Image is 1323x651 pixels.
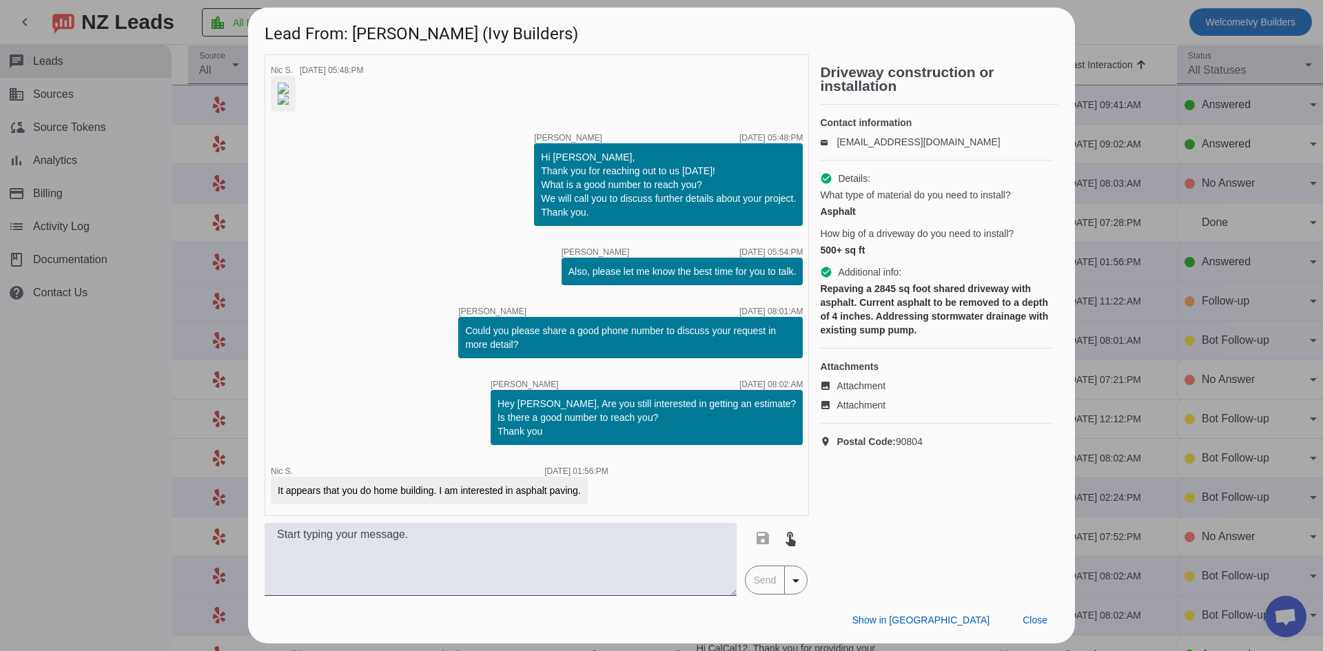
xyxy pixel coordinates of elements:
[838,265,901,279] span: Additional info:
[465,324,796,351] div: Could you please share a good phone number to discuss your request in more detail?​
[544,467,608,475] div: [DATE] 01:56:PM
[841,608,1001,632] button: Show in [GEOGRAPHIC_DATA]
[739,307,803,316] div: [DATE] 08:01:AM
[820,172,832,185] mat-icon: check_circle
[541,150,796,219] div: Hi [PERSON_NAME], Thank you for reaching out to us [DATE]! What is a good number to reach you? We...
[852,614,989,626] span: Show in [GEOGRAPHIC_DATA]
[491,380,559,389] span: [PERSON_NAME]
[820,379,1053,393] a: Attachment
[820,360,1053,373] h4: Attachments
[820,243,1053,257] div: 500+ sq ft
[820,227,1014,240] span: How big of a driveway do you need to install?
[820,380,837,391] mat-icon: image
[788,572,804,589] mat-icon: arrow_drop_down
[820,188,1010,202] span: What type of material do you need to install?
[782,530,799,546] mat-icon: touch_app
[458,307,526,316] span: [PERSON_NAME]
[820,400,837,411] mat-icon: image
[278,94,289,105] img: b_b0AbzaUPT0GZZiGEOYEw
[837,136,1000,147] a: [EMAIL_ADDRESS][DOMAIN_NAME]
[820,205,1053,218] div: Asphalt
[820,436,837,447] mat-icon: location_on
[271,466,293,476] span: Nic S.
[820,138,837,145] mat-icon: email
[820,398,1053,412] a: Attachment
[271,65,293,75] span: Nic S.
[820,116,1053,130] h4: Contact information
[278,83,289,94] img: qa-Z3ZhVJ7IVwIL59ZlbFA
[837,435,923,448] span: 90804
[562,248,630,256] span: [PERSON_NAME]
[1012,608,1058,632] button: Close
[568,265,797,278] div: Also, please let me know the best time for you to talk.​
[820,266,832,278] mat-icon: check_circle
[837,379,885,393] span: Attachment
[248,8,1075,54] h1: Lead From: [PERSON_NAME] (Ivy Builders)
[300,66,363,74] div: [DATE] 05:48:PM
[739,134,803,142] div: [DATE] 05:48:PM
[278,484,581,497] div: It appears that you do home building. I am interested in asphalt paving.
[837,398,885,412] span: Attachment
[739,248,803,256] div: [DATE] 05:54:PM
[498,397,796,438] div: Hey [PERSON_NAME], Are you still interested in getting an estimate? Is there a good number to rea...
[820,65,1058,93] h2: Driveway construction or installation
[838,172,870,185] span: Details:
[739,380,803,389] div: [DATE] 08:02:AM
[1023,614,1047,626] span: Close
[837,436,896,447] strong: Postal Code:
[534,134,602,142] span: [PERSON_NAME]
[820,282,1053,337] div: Repaving a 2845 sq foot shared driveway with asphalt. Current asphalt to be removed to a depth of...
